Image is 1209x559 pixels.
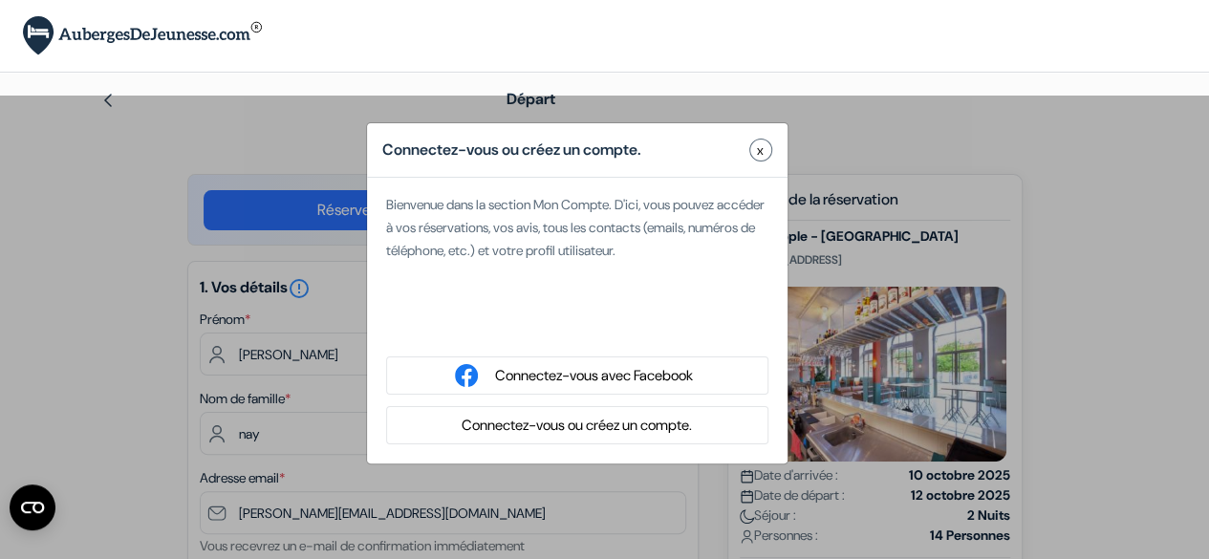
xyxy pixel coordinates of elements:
[382,139,641,161] h5: Connectez-vous ou créez un compte.
[377,305,778,347] iframe: Bouton "Se connecter avec Google"
[489,364,699,388] button: Connectez-vous avec Facebook
[386,196,765,259] span: Bienvenue dans la section Mon Compte. D'ici, vous pouvez accéder à vos réservations, vos avis, to...
[23,16,262,55] img: AubergesDeJeunesse.com
[455,364,478,387] img: facebook_login.svg
[749,139,772,161] button: Close
[456,414,698,438] button: Connectez-vous ou créez un compte.
[10,484,55,530] button: Ouvrir le widget CMP
[100,93,116,108] img: left_arrow.svg
[507,89,555,109] span: Départ
[757,140,764,161] span: x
